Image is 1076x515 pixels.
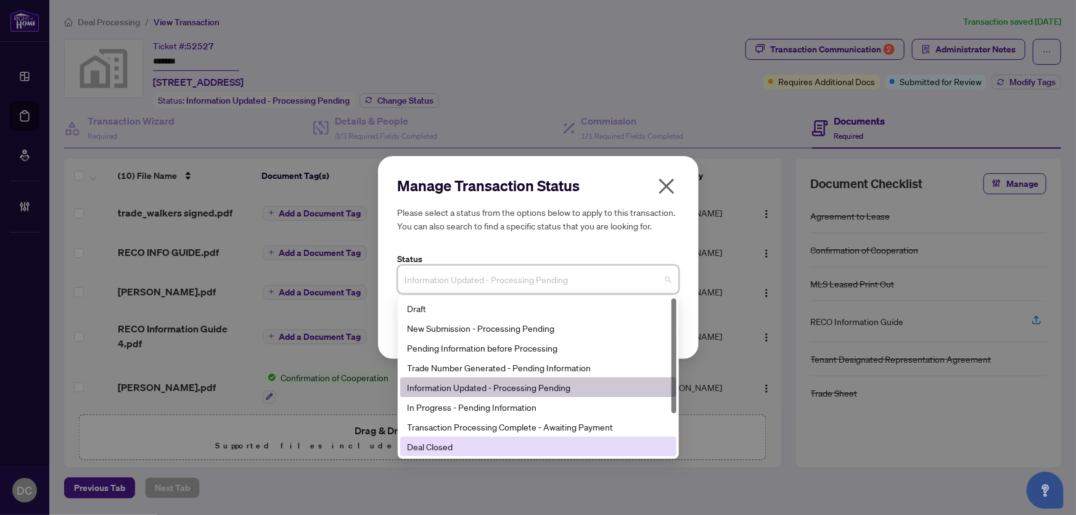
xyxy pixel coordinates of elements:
[400,437,676,456] div: Deal Closed
[400,397,676,417] div: In Progress - Pending Information
[398,176,679,196] h2: Manage Transaction Status
[408,440,669,453] div: Deal Closed
[408,302,669,315] div: Draft
[400,417,676,437] div: Transaction Processing Complete - Awaiting Payment
[400,318,676,338] div: New Submission - Processing Pending
[400,377,676,397] div: Information Updated - Processing Pending
[400,299,676,318] div: Draft
[408,400,669,414] div: In Progress - Pending Information
[398,205,679,233] h5: Please select a status from the options below to apply to this transaction. You can also search t...
[398,252,679,266] label: Status
[408,341,669,355] div: Pending Information before Processing
[1027,472,1064,509] button: Open asap
[405,268,671,291] span: Information Updated - Processing Pending
[408,321,669,335] div: New Submission - Processing Pending
[408,420,669,434] div: Transaction Processing Complete - Awaiting Payment
[400,358,676,377] div: Trade Number Generated - Pending Information
[400,338,676,358] div: Pending Information before Processing
[408,361,669,374] div: Trade Number Generated - Pending Information
[408,381,669,394] div: Information Updated - Processing Pending
[657,176,676,196] span: close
